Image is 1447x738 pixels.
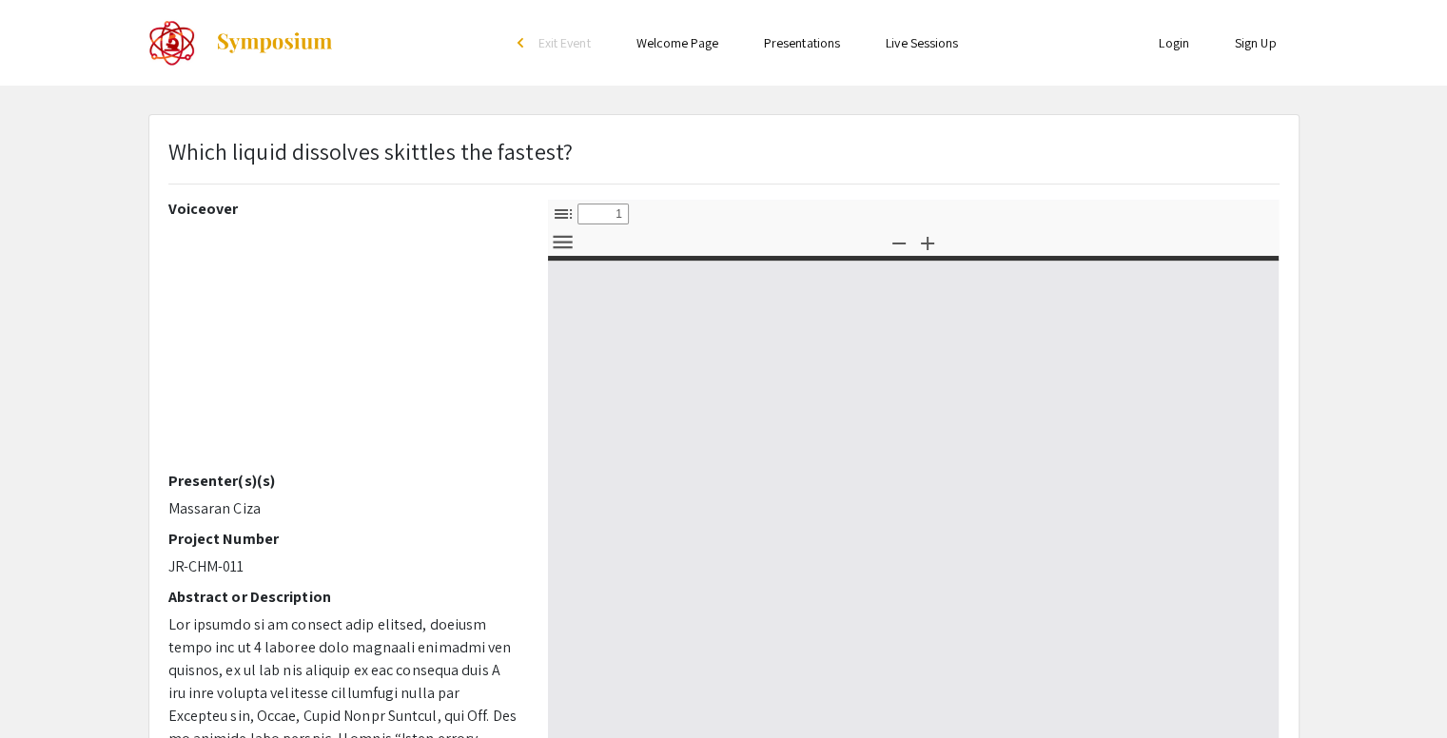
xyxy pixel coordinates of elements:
button: Toggle Sidebar [547,200,579,227]
a: Welcome Page [636,34,718,51]
p: Massaran Ciza [168,497,519,520]
h2: Abstract or Description [168,588,519,606]
a: The 2022 CoorsTek Denver Metro Regional Science and Engineering Fair [148,19,334,67]
div: arrow_back_ios [518,37,529,49]
input: Page [577,204,629,224]
h2: Project Number [168,530,519,548]
p: JR-CHM-011 [168,555,519,578]
button: Zoom In [911,228,944,256]
a: Login [1159,34,1189,51]
iframe: Chat [1366,652,1433,724]
button: Zoom Out [883,228,915,256]
img: The 2022 CoorsTek Denver Metro Regional Science and Engineering Fair [148,19,196,67]
img: Symposium by ForagerOne [215,31,334,54]
span: Exit Event [538,34,591,51]
h2: Voiceover [168,200,519,218]
a: Live Sessions [886,34,958,51]
button: Tools [547,228,579,256]
h2: Presenter(s)(s) [168,472,519,490]
a: Presentations [764,34,840,51]
a: Sign Up [1235,34,1277,51]
iframe: YouTube video player [168,225,519,472]
p: Which liquid dissolves skittles the fastest? [168,134,573,168]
